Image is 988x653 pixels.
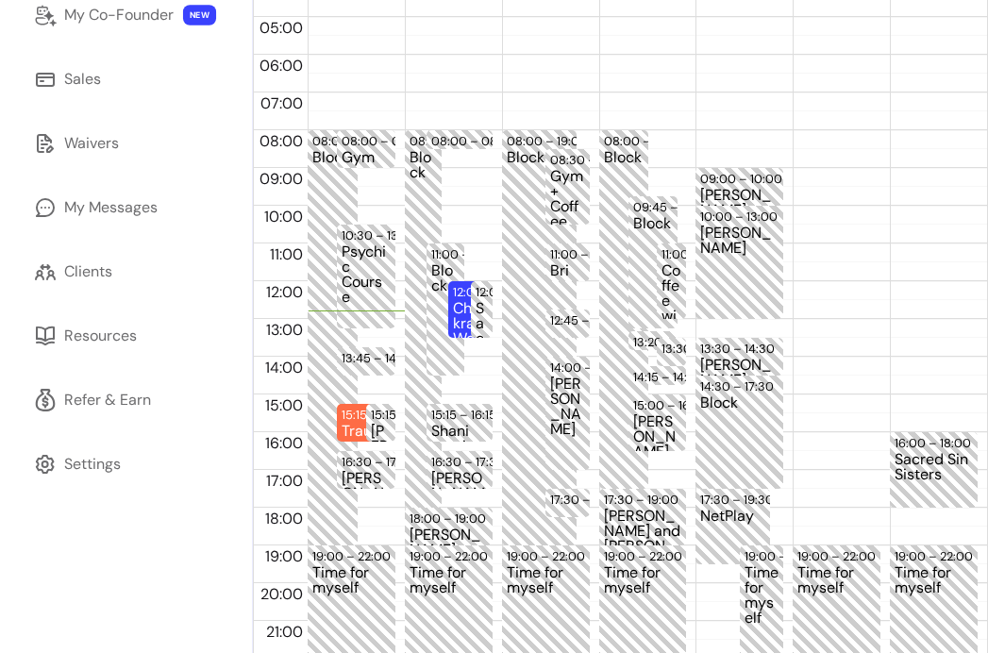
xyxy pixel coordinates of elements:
span: 06:00 [255,56,308,75]
div: 13:20 – 13:30 [628,331,678,350]
div: Block [431,263,459,374]
a: Resources [23,313,229,359]
div: 17:30 – 18:15 [550,491,624,509]
span: NEW [183,5,216,25]
span: 13:00 [261,320,308,340]
span: 12:00 [261,282,308,302]
div: 13:30 – 14:30[PERSON_NAME] [695,338,783,376]
div: 16:30 – 17:30 [342,453,420,471]
div: 19:00 – 22:00 [797,547,880,565]
div: 11:00 – 12:00 [550,245,627,263]
div: 08:30 – 10:30 [550,151,635,169]
span: 18:00 [260,509,308,528]
div: 16:30 – 17:30[PERSON_NAME] and [PERSON_NAME] | Intuitive [PERSON_NAME] [427,451,493,489]
div: 15:00 – 16:30 [633,396,713,414]
span: 17:00 [261,471,308,491]
a: Waivers [23,121,229,166]
div: 11:00 – 13:00 [661,245,739,263]
div: 19:00 – 22:00 [312,547,395,565]
div: 15:15 – 16:15Trauma Healing & Somatic Integration Session [337,404,387,442]
div: 09:00 – 10:00 [700,170,787,188]
div: Waivers [64,132,119,155]
div: 16:00 – 18:00 [895,434,976,452]
div: My Messages [64,196,158,219]
div: 13:45 – 14:30 [337,347,395,376]
span: 19:00 [260,546,308,566]
div: 18:00 – 19:00 [410,510,491,527]
div: Refer & Earn [64,389,151,411]
div: Sales [64,68,101,91]
div: 16:30 – 17:30[PERSON_NAME] and [PERSON_NAME] | Intuitive [PERSON_NAME] [337,451,395,489]
div: [PERSON_NAME] and [PERSON_NAME] | Intuitive [PERSON_NAME] [633,414,682,449]
div: Chakra Weaving Modality (FREE Call + Q&A) (26 / 100) [453,301,480,336]
div: 12:45 – 13:30 [545,310,589,338]
span: 14:00 [260,358,308,377]
div: 19:00 – 22:00 [604,547,687,565]
div: 17:30 – 19:30NetPlay [695,489,770,564]
span: 11:00 [265,244,308,264]
div: [PERSON_NAME] and [PERSON_NAME] | Intuitive [PERSON_NAME] [604,509,682,544]
div: 15:15 – 16:15 [342,406,411,424]
div: NetPlay [700,509,765,562]
div: 16:30 – 17:30 [431,453,510,471]
div: 13:45 – 14:30 [342,349,420,367]
span: 21:00 [261,622,308,642]
div: [PERSON_NAME] and [PERSON_NAME] | Intuitive [PERSON_NAME] [342,471,391,487]
div: 18:00 – 19:00[PERSON_NAME] workout [405,508,493,545]
div: 13:20 – 13:30 [633,333,712,351]
div: [PERSON_NAME] [700,358,779,374]
div: Sacred Modality Call [476,301,488,336]
a: My Messages [23,185,229,230]
div: 08:30 – 10:30Gym + Coffee with [PERSON_NAME] [545,149,589,225]
div: 08:00 – 18:00 [410,132,495,150]
div: Coffee with [PERSON_NAME] [661,263,681,317]
div: Psychic Course [342,244,391,326]
div: 12:45 – 13:30 [550,311,628,329]
div: 14:30 – 17:30Block [695,376,783,489]
span: 20:00 [256,584,308,604]
div: 11:00 – 12:00Bri session [545,243,589,281]
div: 08:00 – 19:00 [312,132,398,150]
div: 09:45 – 13:15Block [628,196,678,328]
a: Clients [23,249,229,294]
div: 13:30 – 14:30 [700,340,779,358]
div: Shani session [431,424,488,440]
div: 14:00 – 17:00 [550,359,630,377]
span: 16:00 [260,433,308,453]
div: 12:00 – 13:30 [476,283,555,301]
span: 05:00 [255,18,308,38]
div: [PERSON_NAME] [700,226,779,317]
div: 15:15 – 16:15[PERSON_NAME] and [PERSON_NAME] | Intuitive [PERSON_NAME] [366,404,395,442]
div: Block [507,150,572,544]
a: Refer & Earn [23,377,229,423]
span: 15:00 [260,395,308,415]
div: Resources [64,325,137,347]
div: My Co-Founder [64,4,174,26]
div: Gym + Coffee with [PERSON_NAME] [550,169,584,223]
div: 15:15 – 16:15 [431,406,501,424]
span: 07:00 [256,93,308,113]
div: 17:30 – 19:00[PERSON_NAME] and [PERSON_NAME] | Intuitive [PERSON_NAME] [599,489,687,545]
div: 08:00 – 19:00Block [502,130,577,545]
div: 08:00 – 08:10 [427,130,493,149]
div: Sacred Sin Sisters [895,452,973,506]
div: Bri session [550,263,584,279]
span: 09:00 [255,169,308,189]
div: 14:00 – 17:00[PERSON_NAME] [545,357,589,470]
div: [PERSON_NAME] and [PERSON_NAME] | Intuitive [PERSON_NAME] [431,471,488,487]
div: 17:30 – 19:30 [700,491,779,509]
div: 12:00 – 13:30 [453,283,532,301]
div: Clients [64,260,112,283]
div: 15:00 – 16:30[PERSON_NAME] and [PERSON_NAME] | Intuitive [PERSON_NAME] [628,394,687,451]
div: 10:00 – 13:00 [700,208,782,226]
div: 14:15 – 14:45 [628,366,687,385]
div: 08:00 – 17:30 [604,132,688,150]
div: 19:00 – 22:00 [507,547,590,565]
div: [PERSON_NAME] workout [410,527,488,544]
div: 10:30 – 13:15Psychic Course [337,225,395,328]
div: 10:30 – 13:15 [342,226,417,244]
div: 14:15 – 14:45 [633,368,707,386]
div: Block [700,395,779,487]
div: 08:00 – 19:00Block [308,130,358,545]
div: 08:00 – 09:00Gym [337,130,395,168]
